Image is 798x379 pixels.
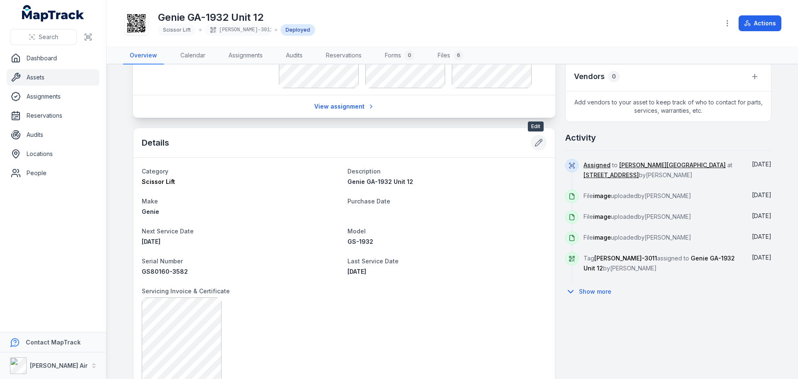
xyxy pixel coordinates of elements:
[378,47,421,64] a: Forms0
[566,92,771,121] span: Add vendors to your asset to keep track of who to contact for parts, services, warranties, etc.
[142,238,160,245] span: [DATE]
[593,192,611,199] span: image
[752,233,771,240] time: 8/14/2025, 10:13:38 AM
[7,165,99,181] a: People
[528,121,544,131] span: Edit
[26,339,81,346] strong: Contact MapTrack
[404,50,414,60] div: 0
[158,11,315,24] h1: Genie GA-1932 Unit 12
[347,228,366,235] span: Model
[222,47,269,64] a: Assignments
[7,107,99,124] a: Reservations
[752,212,771,219] span: [DATE]
[309,99,380,114] a: View assignment
[142,228,194,235] span: Next Service Date
[163,27,191,33] span: Scissor Lift
[7,50,99,67] a: Dashboard
[584,213,691,220] span: File uploaded by [PERSON_NAME]
[565,283,617,300] button: Show more
[281,24,315,36] div: Deployed
[584,171,639,179] a: [STREET_ADDRESS]
[593,213,611,220] span: image
[205,24,271,36] div: [PERSON_NAME]-3011
[347,268,366,275] span: [DATE]
[574,71,605,82] h3: Vendors
[7,69,99,86] a: Assets
[142,208,159,215] span: Genie
[752,254,771,261] span: [DATE]
[142,168,168,175] span: Category
[584,192,691,199] span: File uploaded by [PERSON_NAME]
[142,238,160,245] time: 11/1/2025, 12:00:00 AM
[593,234,611,241] span: image
[752,254,771,261] time: 8/14/2025, 10:13:02 AM
[142,268,188,275] span: GS80160-3582
[594,255,657,262] span: [PERSON_NAME]-3011
[347,198,390,205] span: Purchase Date
[739,15,781,31] button: Actions
[752,233,771,240] span: [DATE]
[431,47,470,64] a: Files6
[123,47,164,64] a: Overview
[279,47,309,64] a: Audits
[584,234,691,241] span: File uploaded by [PERSON_NAME]
[142,258,183,265] span: Serial Number
[752,212,771,219] time: 8/14/2025, 10:13:38 AM
[174,47,212,64] a: Calendar
[584,161,611,169] a: Assigned
[142,137,169,149] h2: Details
[347,178,413,185] span: Genie GA-1932 Unit 12
[39,33,58,41] span: Search
[7,146,99,162] a: Locations
[584,161,732,178] span: to at by [PERSON_NAME]
[319,47,368,64] a: Reservations
[142,287,230,295] span: Servicing Invoice & Certificate
[30,362,88,369] strong: [PERSON_NAME] Air
[565,132,596,144] h2: Activity
[347,238,373,245] span: GS-1932
[752,191,771,198] time: 8/14/2025, 10:13:38 AM
[22,5,84,22] a: MapTrack
[453,50,463,60] div: 6
[7,88,99,105] a: Assignments
[752,191,771,198] span: [DATE]
[347,168,381,175] span: Description
[142,198,158,205] span: Make
[142,178,175,185] span: Scissor Lift
[10,29,77,45] button: Search
[619,161,726,169] a: [PERSON_NAME][GEOGRAPHIC_DATA]
[608,71,620,82] div: 0
[347,268,366,275] time: 8/1/2025, 12:00:00 AM
[752,161,771,168] time: 8/14/2025, 10:15:01 AM
[584,255,735,272] span: Tag assigned to by [PERSON_NAME]
[7,126,99,143] a: Audits
[347,258,399,265] span: Last Service Date
[752,161,771,168] span: [DATE]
